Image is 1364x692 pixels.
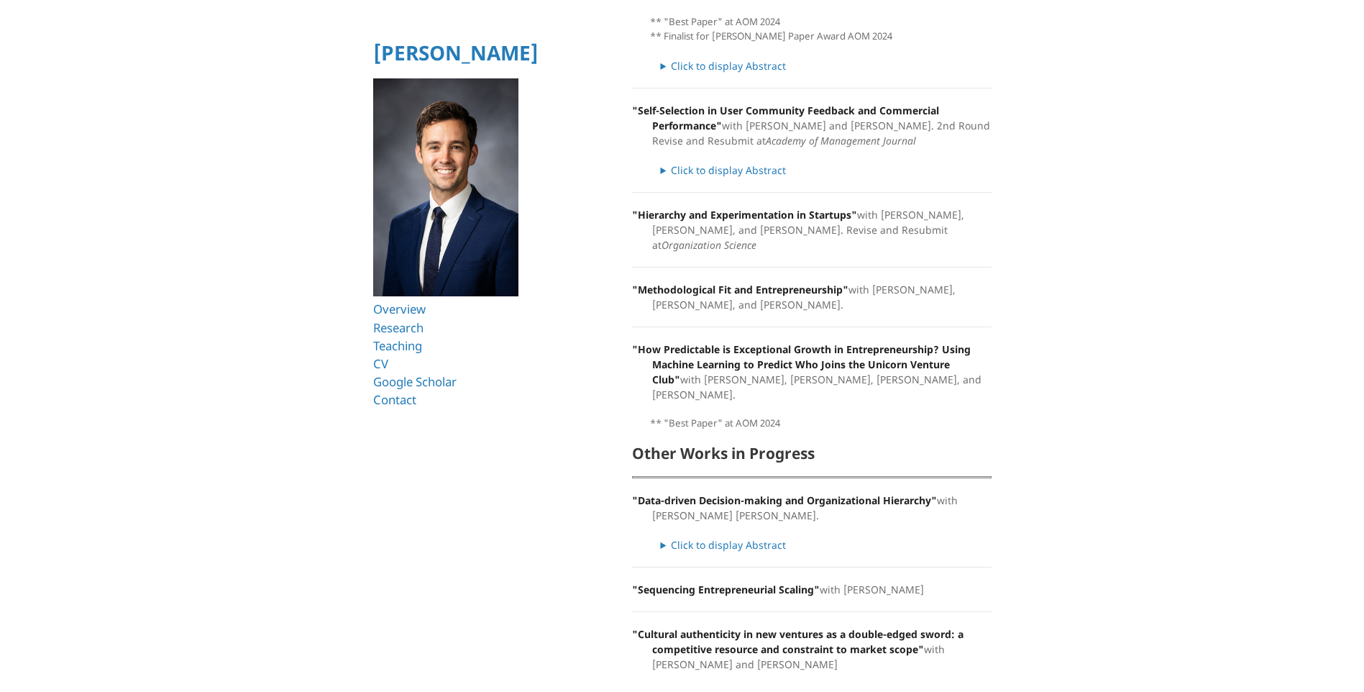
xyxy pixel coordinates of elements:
[632,282,992,312] p: with [PERSON_NAME], [PERSON_NAME], and [PERSON_NAME].
[373,319,424,336] a: Research
[632,582,992,597] p: with [PERSON_NAME]
[661,163,992,178] details: Lorem ipsumdol si ametconse adipiscing elitseddoeiu temp incididuntutl etdolore magn aliquaenima ...
[632,627,964,656] strong: "Cultural authenticity in new ventures as a double-edged sword: a competitive resource and constr...
[632,342,992,402] p: with [PERSON_NAME], [PERSON_NAME], [PERSON_NAME], and [PERSON_NAME].
[632,627,992,672] p: with [PERSON_NAME] and [PERSON_NAME]
[632,583,820,596] strong: "Sequencing Entrepreneurial Scaling"
[661,58,992,73] details: This study offers a demand-side explanation for why many novel innovations succeed despite initia...
[632,283,848,296] strong: "Methodological Fit and Entrepreneurship"
[650,416,992,431] p: ** "Best Paper" at AOM 2024
[661,163,992,178] summary: Click to display Abstract
[766,134,916,147] i: Academy of Management Journal
[632,445,992,462] h2: Other Works in Progress
[373,78,519,297] img: Ryan T Allen HBS
[373,391,416,408] a: Contact
[661,58,992,73] summary: Click to display Abstract
[661,537,992,552] details: This study develops and empirically tests a formal model for how organizational hierarchy affects...
[373,39,539,66] a: [PERSON_NAME]
[373,301,426,317] a: Overview
[632,207,992,252] p: with [PERSON_NAME], [PERSON_NAME], and [PERSON_NAME]. Revise and Resubmit at
[632,342,971,386] strong: "How Predictable is Exceptional Growth in Entrepreneurship? Using Machine Learning to Predict Who...
[661,537,992,552] summary: Click to display Abstract
[632,493,992,523] p: with [PERSON_NAME] [PERSON_NAME].
[662,238,756,252] i: Organization Science
[632,103,992,148] p: with [PERSON_NAME] and [PERSON_NAME]. 2nd Round Revise and Resubmit at
[632,104,939,132] strong: "Self-Selection in User Community Feedback and Commercial Performance"
[632,493,937,507] strong: "Data-driven Decision-making and Organizational Hierarchy"
[650,15,992,44] p: ** "Best Paper" at AOM 2024 ** Finalist for [PERSON_NAME] Paper Award AOM 2024
[373,355,388,372] a: CV
[373,373,457,390] a: Google Scholar
[632,208,857,222] strong: "Hierarchy and Experimentation in Startups"
[373,337,422,354] a: Teaching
